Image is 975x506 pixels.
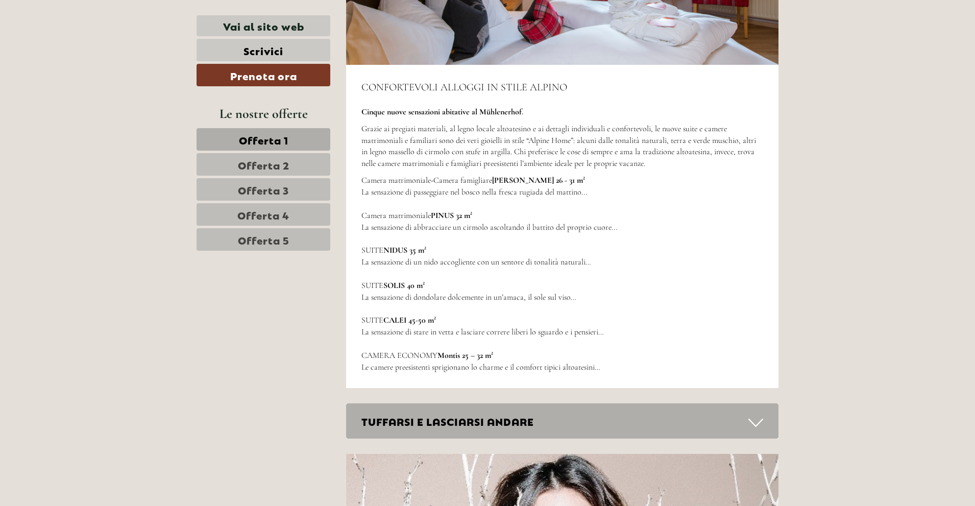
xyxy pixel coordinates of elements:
[237,207,289,222] span: Offerta 4
[238,182,289,197] span: Offerta 3
[383,280,425,291] strong: SOLIS 40 m²
[492,175,585,185] strong: [PERSON_NAME] 26 - 31 m²
[197,39,330,61] a: Scrivici
[346,403,779,439] div: TUFFARSI E LASCIARSI ANDARE
[431,210,472,221] strong: PINUS 32 m²
[15,50,136,57] small: 21:49
[361,362,764,373] p: Le camere preesistenti sprigionano lo charme e il comfort tipici altoatesini…
[197,104,330,123] div: Le nostre offerte
[522,107,523,117] span: .
[361,256,764,268] p: La sensazione di un nido accogliente con un sentore di tonalità naturali…
[361,245,764,256] p: SUITE
[197,64,330,86] a: Prenota ora
[437,350,493,360] strong: Montis 25 – 32 m²
[431,175,433,185] strong: -
[383,315,436,325] strong: CALEI 45-50 m²
[361,222,764,233] p: La sensazione di abbracciare un cirmolo ascoltando il battito del proprio cuore...
[238,232,289,247] span: Offerta 5
[197,15,330,36] a: Vai al sito web
[361,107,523,117] strong: Cinque nuove sensazioni abitative al Mühlenerhof
[361,350,764,362] p: CAMERA ECONOMY
[178,8,225,25] div: martedì
[8,28,141,59] div: Buon giorno, come possiamo aiutarla?
[15,30,136,38] div: [GEOGRAPHIC_DATA]
[361,280,764,292] p: SUITE
[361,123,764,170] p: Grazie ai pregiati materiali, al legno locale altoatesino e ai dettagli individuali e confortevol...
[361,210,764,222] p: Camera matrimoniale
[238,157,289,172] span: Offerta 2
[361,81,567,93] span: CONFORTEVOLI ALLOGGI IN STILE ALPINO
[361,326,764,338] p: La sensazione di stare in vetta e lasciare correre liberi lo sguardo e i pensieri…
[361,315,764,326] p: SUITE
[361,175,764,186] p: Camera matrimoniale Camera famigliare
[361,186,764,198] p: La sensazione di passeggiare nel bosco nella fresca rugiada del mattino...
[342,264,402,287] button: Invia
[239,132,288,147] span: Offerta 1
[383,245,426,255] strong: NIDUS 35 m²
[361,292,764,303] p: La sensazione di dondolare dolcemente in un’amaca, il sole sul viso…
